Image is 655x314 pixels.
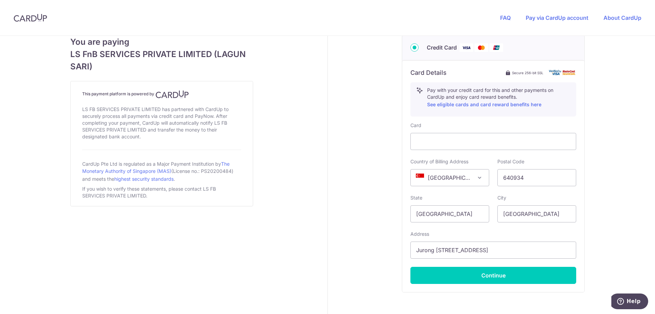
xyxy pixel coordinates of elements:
label: Country of Billing Address [410,158,468,165]
span: You are paying [70,36,253,48]
label: State [410,194,422,201]
label: Postal Code [497,158,524,165]
input: Example 123456 [497,169,576,186]
img: card secure [549,70,576,76]
img: CardUp [156,90,189,98]
a: About CardUp [603,14,641,21]
label: Card [410,122,421,129]
button: Continue [410,267,576,284]
iframe: Secure card payment input frame [416,137,570,146]
a: See eligible cards and card reward benefits here [427,101,541,107]
label: Address [410,231,429,237]
div: LS FB SERVICES PRIVATE LIMITED has partnered with CardUp to securely process all payments via cre... [82,105,241,141]
div: If you wish to verify these statements, please contact LS FB SERVICES PRIVATE LIMITED. [82,184,241,201]
span: Singapore [411,169,489,186]
label: City [497,194,506,201]
iframe: Opens a widget where you can find more information [611,293,648,311]
a: highest security standards [114,176,174,182]
img: Mastercard [475,43,488,52]
span: LS FnB SERVICES PRIVATE LIMITED (LAGUN SARI) [70,48,253,73]
img: CardUp [14,14,47,22]
span: Secure 256-bit SSL [512,70,543,76]
h6: Card Details [410,69,447,77]
a: Pay via CardUp account [526,14,588,21]
h4: This payment platform is powered by [82,90,241,98]
div: CardUp Pte Ltd is regulated as a Major Payment Institution by (License no.: PS20200484) and meets... [82,158,241,184]
img: Visa [460,43,473,52]
a: FAQ [500,14,511,21]
p: Pay with your credit card for this and other payments on CardUp and enjoy card reward benefits. [427,87,570,109]
img: Union Pay [490,43,503,52]
span: Credit Card [427,43,457,52]
div: Credit Card Visa Mastercard Union Pay [410,43,576,52]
